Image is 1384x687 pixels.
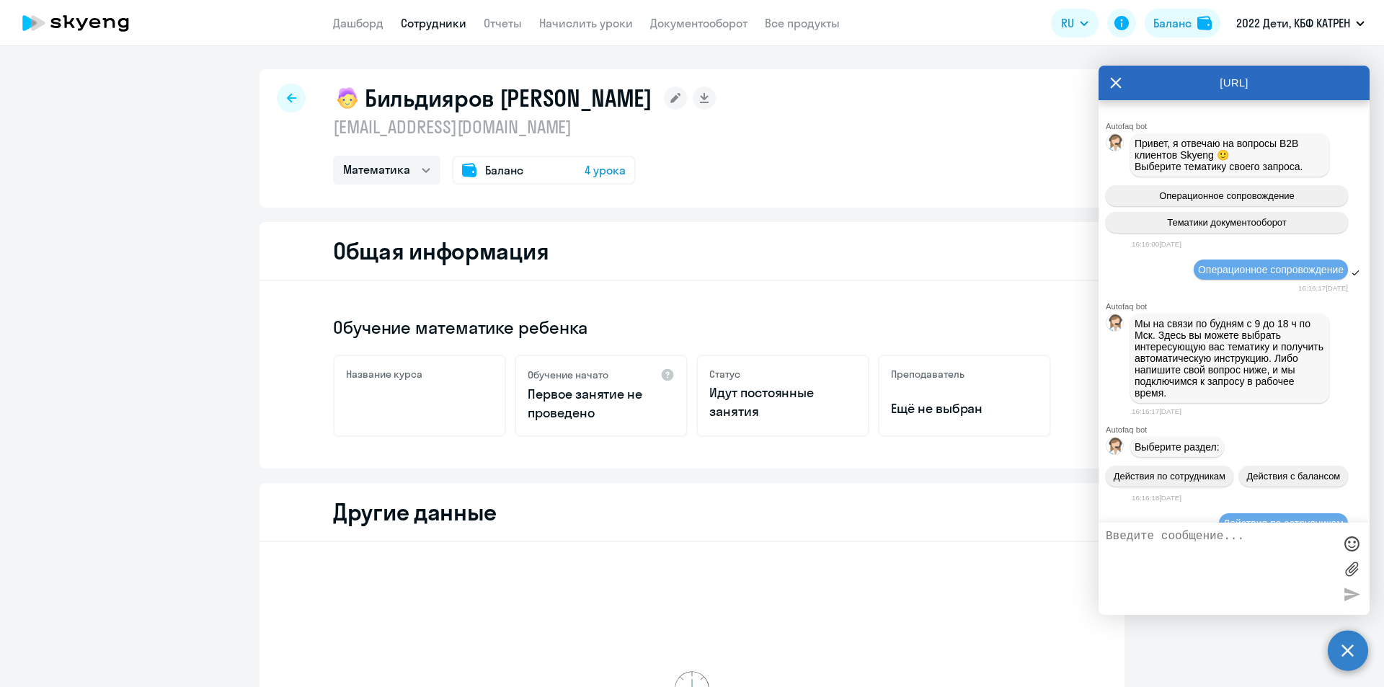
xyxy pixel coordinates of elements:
[1132,407,1181,415] time: 16:16:17[DATE]
[1223,518,1344,529] span: Действия по сотрудникам
[1061,14,1074,32] span: RU
[484,16,522,30] a: Отчеты
[1246,471,1340,482] span: Действия с балансом
[650,16,748,30] a: Документооборот
[346,368,422,381] h5: Название курса
[891,368,964,381] h5: Преподаватель
[1106,466,1233,487] button: Действия по сотрудникам
[709,368,740,381] h5: Статус
[1167,217,1287,228] span: Тематики документооборот
[709,384,856,421] p: Идут постоянные занятия
[1106,314,1124,335] img: bot avatar
[1341,558,1362,580] label: Лимит 10 файлов
[1135,318,1326,399] span: Мы на связи по будням с 9 до 18 ч по Мск. Здесь вы можете выбрать интересующую вас тематику и пол...
[365,84,652,112] h1: Бильдияров [PERSON_NAME]
[1132,240,1181,248] time: 16:16:00[DATE]
[1239,466,1348,487] button: Действия с балансом
[1106,425,1370,434] div: Autofaq bot
[891,399,1038,418] p: Ещё не выбран
[1106,185,1348,206] button: Операционное сопровождение
[1198,264,1344,275] span: Операционное сопровождение
[333,316,587,339] span: Обучение математике ребенка
[1135,138,1303,172] span: Привет, я отвечаю на вопросы B2B клиентов Skyeng 🙂 Выберите тематику своего запроса.
[333,497,497,526] h2: Другие данные
[333,16,383,30] a: Дашборд
[1132,494,1181,502] time: 16:16:18[DATE]
[1106,302,1370,311] div: Autofaq bot
[1159,190,1295,201] span: Операционное сопровождение
[765,16,840,30] a: Все продукты
[1145,9,1220,37] button: Балансbalance
[485,161,523,179] span: Баланс
[333,84,362,112] img: child
[1298,284,1348,292] time: 16:16:17[DATE]
[1106,438,1124,458] img: bot avatar
[1197,16,1212,30] img: balance
[1114,471,1225,482] span: Действия по сотрудникам
[1229,6,1372,40] button: 2022 Дети, КБФ КАТРЕН
[528,368,608,381] h5: Обучение начато
[1236,14,1350,32] p: 2022 Дети, КБФ КАТРЕН
[1106,212,1348,233] button: Тематики документооборот
[333,115,716,138] p: [EMAIL_ADDRESS][DOMAIN_NAME]
[528,385,675,422] p: Первое занятие не проведено
[333,236,549,265] h2: Общая информация
[401,16,466,30] a: Сотрудники
[585,161,626,179] span: 4 урока
[1106,134,1124,155] img: bot avatar
[1106,122,1370,130] div: Autofaq bot
[1135,441,1220,453] span: Выберите раздел:
[539,16,633,30] a: Начислить уроки
[1051,9,1099,37] button: RU
[1153,14,1192,32] div: Баланс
